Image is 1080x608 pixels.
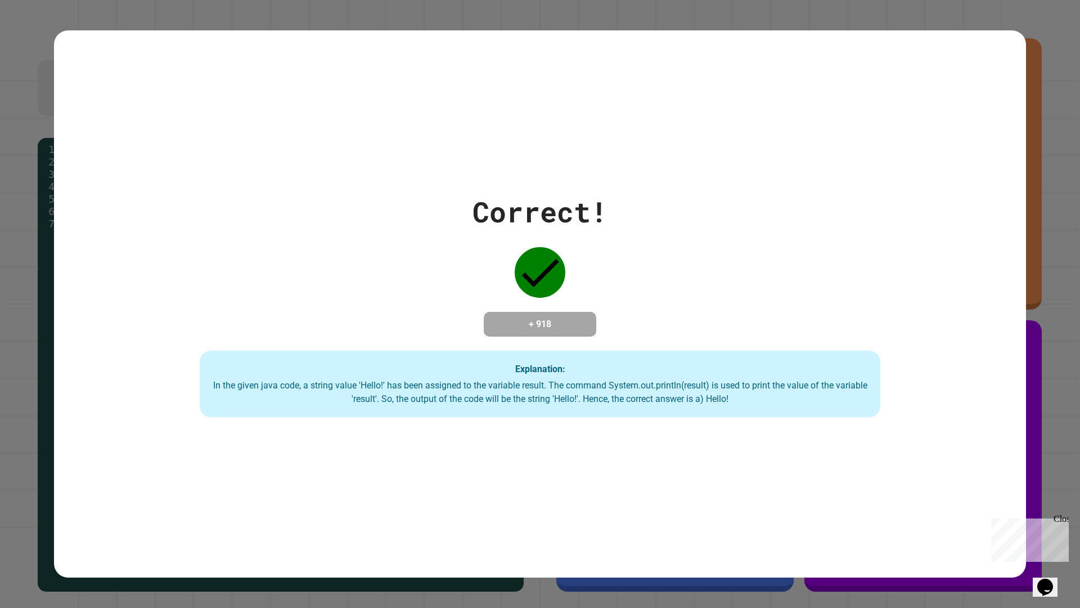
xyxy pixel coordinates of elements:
div: In the given java code, a string value 'Hello!' has been assigned to the variable result. The com... [211,379,869,406]
div: Chat with us now!Close [4,5,78,71]
strong: Explanation: [515,364,565,374]
iframe: chat widget [987,514,1069,562]
iframe: chat widget [1033,563,1069,597]
h4: + 918 [495,318,585,331]
div: Correct! [472,191,607,233]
